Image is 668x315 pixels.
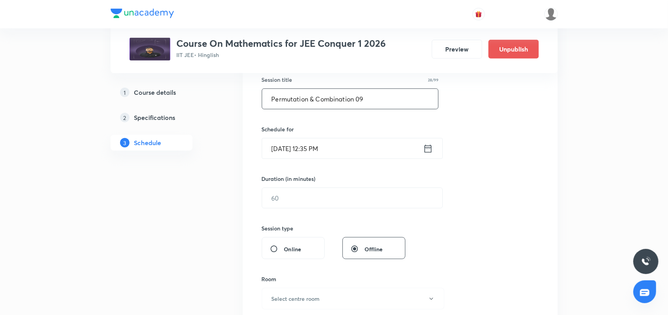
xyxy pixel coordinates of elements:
p: IIT JEE • Hinglish [177,51,386,59]
img: dfe5d0add6654d95b4d7769773675bd2.jpg [130,38,170,61]
h6: Session type [262,224,294,232]
a: Company Logo [111,9,174,20]
input: 60 [262,188,442,208]
img: ttu [641,257,651,266]
p: 28/99 [428,78,439,82]
p: 1 [120,88,130,97]
button: Select centre room [262,288,444,309]
h5: Specifications [134,113,176,122]
span: Offline [365,245,383,253]
img: Bhuwan Singh [544,7,558,21]
h6: Room [262,275,277,283]
input: A great title is short, clear and descriptive [262,89,439,109]
h3: Course On Mathematics for JEE Conquer 1 2026 [177,38,386,49]
img: Company Logo [111,9,174,18]
button: avatar [472,8,485,20]
img: avatar [475,11,482,18]
h6: Duration (in minutes) [262,175,316,183]
button: Unpublish [489,40,539,59]
h6: Select centre room [272,295,320,303]
h6: Session title [262,76,292,84]
p: 3 [120,138,130,147]
span: Online [284,245,302,253]
h5: Course details [134,88,176,97]
a: 1Course details [111,85,218,100]
button: Preview [432,40,482,59]
p: 2 [120,113,130,122]
a: 2Specifications [111,110,218,125]
h6: Schedule for [262,125,439,133]
h5: Schedule [134,138,161,147]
